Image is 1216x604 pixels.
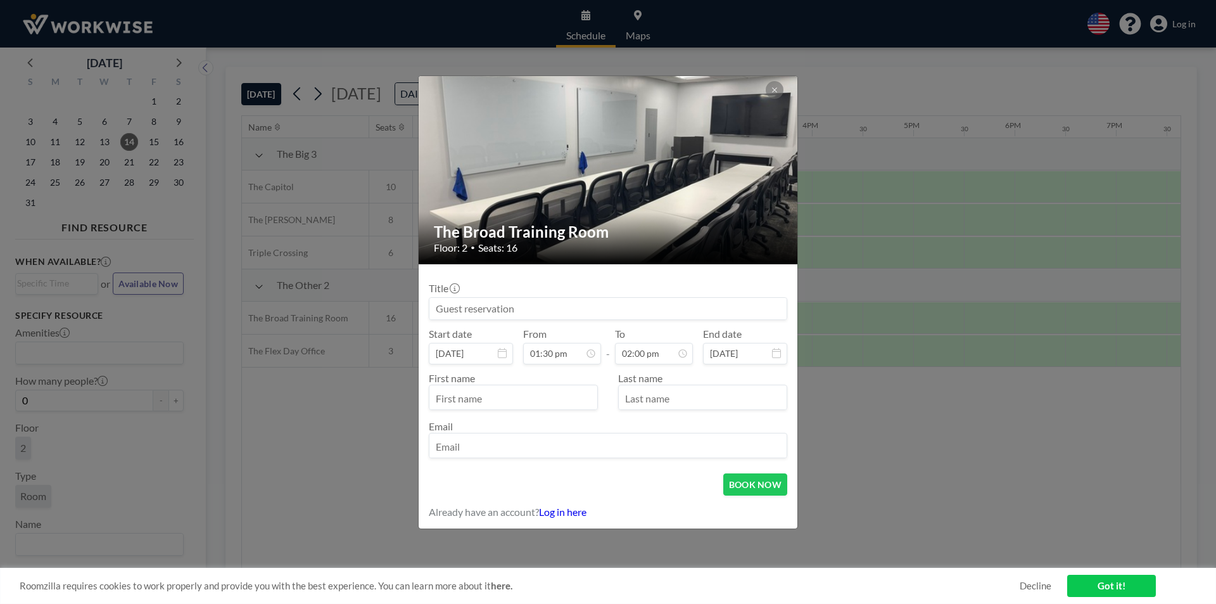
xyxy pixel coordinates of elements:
input: First name [429,388,597,409]
label: Last name [618,372,662,384]
img: 537.jpeg [419,27,799,312]
a: here. [491,580,512,591]
span: • [471,243,475,252]
span: Seats: 16 [478,241,517,254]
label: First name [429,372,475,384]
label: Start date [429,328,472,340]
label: To [615,328,625,340]
a: Log in here [539,506,586,518]
span: - [606,332,610,360]
input: Last name [619,388,787,409]
a: Decline [1020,580,1051,592]
label: From [523,328,547,340]
span: Roomzilla requires cookies to work properly and provide you with the best experience. You can lea... [20,580,1020,592]
input: Email [429,436,787,458]
label: Email [429,420,453,432]
span: Floor: 2 [434,241,467,254]
h2: The Broad Training Room [434,222,783,241]
a: Got it! [1067,575,1156,597]
span: Already have an account? [429,506,539,518]
label: Title [429,282,459,295]
button: BOOK NOW [723,473,787,496]
input: Guest reservation [429,298,787,319]
label: End date [703,328,742,340]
